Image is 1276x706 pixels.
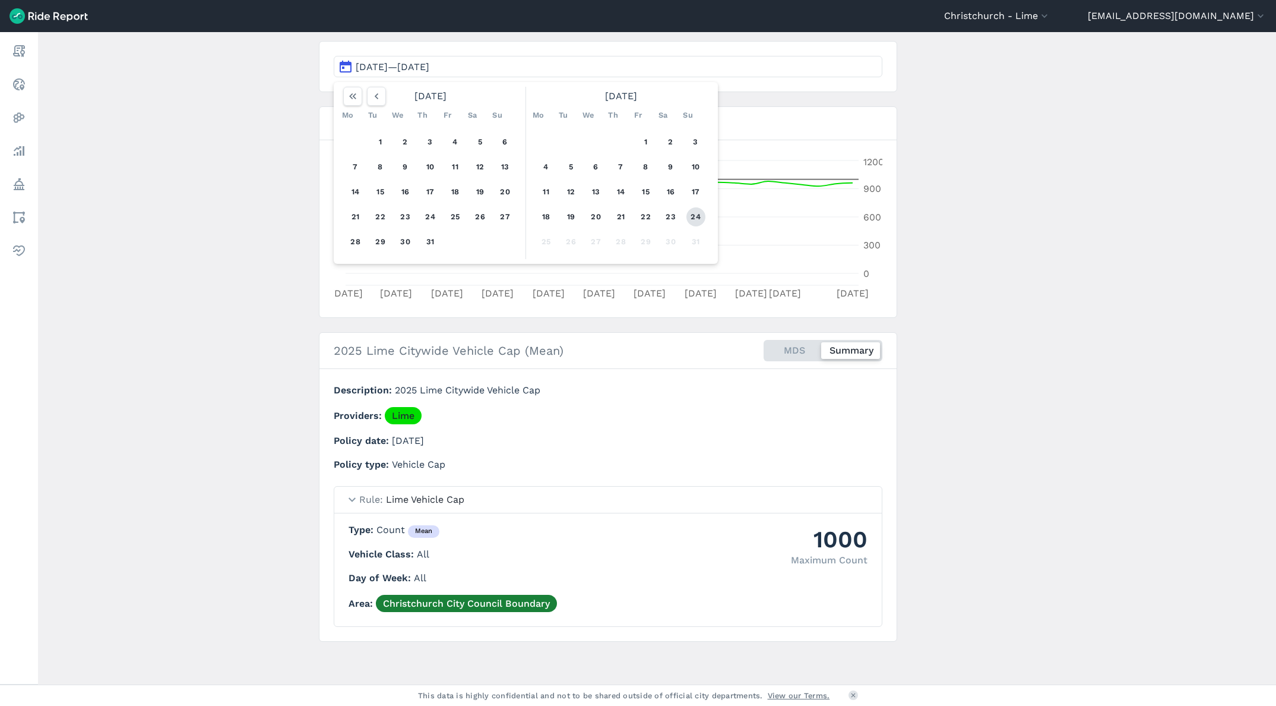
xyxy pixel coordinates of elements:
a: Health [8,240,30,261]
button: 4 [537,157,556,176]
h2: 2025 Lime Citywide Vehicle Cap (Mean) [334,342,563,360]
button: 16 [661,182,680,201]
button: 22 [637,207,656,226]
div: 1000 [791,523,867,556]
button: 18 [446,182,465,201]
button: 1 [371,133,390,152]
button: 12 [562,182,581,201]
tspan: 300 [863,239,881,251]
button: 29 [371,232,390,251]
button: 3 [421,133,440,152]
button: 24 [421,207,440,226]
div: Sa [463,106,482,125]
button: 20 [496,182,515,201]
div: Fr [629,106,648,125]
button: 27 [587,232,606,251]
div: Fr [438,106,457,125]
div: Su [488,106,507,125]
tspan: 1200 [863,156,884,168]
button: 7 [346,157,365,176]
button: 28 [346,232,365,251]
tspan: [DATE] [837,288,869,299]
h3: Compliance for 2025 Lime Citywide Vehicle Cap (Mean) [319,107,897,140]
div: Maximum Count [791,553,867,568]
div: Su [679,106,698,125]
span: Lime Vehicle Cap [386,494,464,505]
button: 26 [562,232,581,251]
span: All [414,572,426,584]
button: 30 [661,232,680,251]
button: 12 [471,157,490,176]
span: Vehicle Cap [392,459,445,470]
div: Mo [338,106,357,125]
button: 9 [396,157,415,176]
tspan: [DATE] [532,288,564,299]
button: 23 [661,207,680,226]
button: 24 [686,207,705,226]
button: 11 [537,182,556,201]
button: 8 [637,157,656,176]
button: 15 [637,182,656,201]
span: Type [349,524,376,535]
button: 10 [686,157,705,176]
button: 23 [396,207,415,226]
button: 16 [396,182,415,201]
a: Christchurch City Council Boundary [376,595,557,612]
span: All [417,549,429,560]
button: 19 [471,182,490,201]
tspan: [DATE] [684,288,716,299]
button: 13 [587,182,606,201]
button: 10 [421,157,440,176]
button: 31 [686,232,705,251]
span: Vehicle Class [349,549,417,560]
button: 17 [686,182,705,201]
tspan: [DATE] [380,288,412,299]
tspan: [DATE] [735,288,767,299]
tspan: [DATE] [331,288,363,299]
img: Ride Report [10,8,88,24]
button: 25 [446,207,465,226]
div: Sa [654,106,673,125]
span: Policy date [334,435,392,446]
button: 20 [587,207,606,226]
tspan: 900 [863,183,881,194]
tspan: 600 [863,212,881,223]
button: 19 [562,207,581,226]
span: [DATE] [392,435,424,446]
button: Christchurch - Lime [944,9,1050,23]
button: 5 [562,157,581,176]
button: 8 [371,157,390,176]
div: We [579,106,598,125]
div: Th [413,106,432,125]
tspan: [DATE] [583,288,615,299]
tspan: [DATE] [430,288,463,299]
button: 21 [346,207,365,226]
button: 25 [537,232,556,251]
button: 6 [587,157,606,176]
div: Tu [554,106,573,125]
a: Analyze [8,140,30,162]
div: [DATE] [338,87,523,106]
div: [DATE] [529,87,713,106]
div: We [388,106,407,125]
button: 2 [661,133,680,152]
button: 4 [446,133,465,152]
div: Tu [363,106,382,125]
button: 30 [396,232,415,251]
a: Heatmaps [8,107,30,128]
button: 11 [446,157,465,176]
tspan: [DATE] [769,288,801,299]
span: Count [376,524,439,535]
button: 18 [537,207,556,226]
tspan: 0 [863,268,869,279]
tspan: [DATE] [482,288,514,299]
button: 6 [496,133,515,152]
span: Rule [359,494,386,505]
div: Mo [529,106,548,125]
button: 15 [371,182,390,201]
tspan: [DATE] [634,288,666,299]
span: Description [334,384,395,396]
button: 29 [637,232,656,251]
button: 22 [371,207,390,226]
span: Day of Week [349,572,414,584]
